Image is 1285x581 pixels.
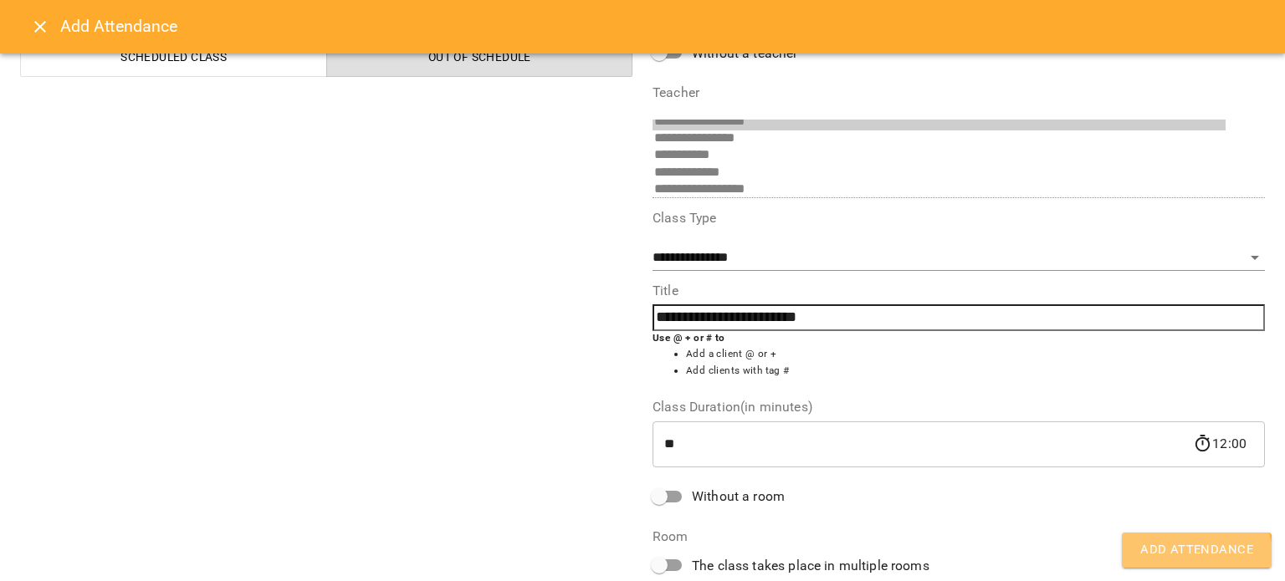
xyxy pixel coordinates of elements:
span: Out of Schedule [337,47,623,67]
button: Close [20,7,60,47]
button: Scheduled class [20,37,327,77]
label: Room [653,530,1265,543]
b: Use @ + or # to [653,332,725,344]
button: Add Attendance [1122,533,1272,568]
label: Class Type [653,212,1265,225]
span: Without a room [692,487,785,507]
li: Add clients with tag # [686,363,1265,380]
label: Title [653,284,1265,298]
span: Scheduled class [31,47,317,67]
li: Add a client @ or + [686,346,1265,363]
label: Teacher [653,86,1265,99]
span: The class takes place in multiple rooms [692,556,929,576]
label: Class Duration(in minutes) [653,400,1265,414]
span: Add Attendance [1140,539,1253,561]
h6: Add Attendance [60,13,1265,39]
button: Out of Schedule [326,37,633,77]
